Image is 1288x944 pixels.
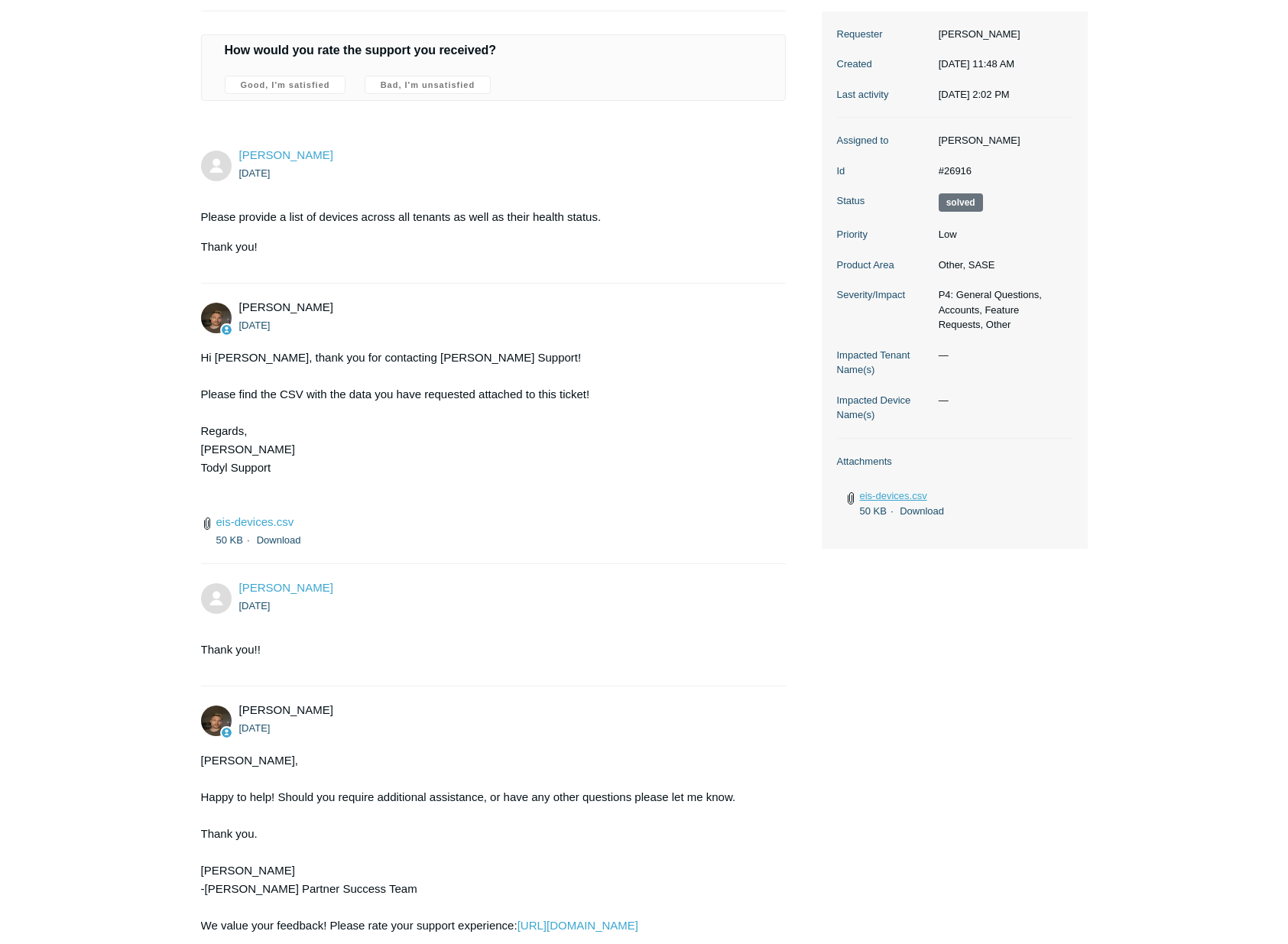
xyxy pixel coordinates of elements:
[257,534,301,546] a: Download
[931,133,1072,148] dd: [PERSON_NAME]
[239,581,333,594] span: Angela McAdoo
[931,27,1072,42] dd: [PERSON_NAME]
[939,193,983,212] span: This request has been solved
[239,300,333,313] span: Andy Paull
[239,148,333,161] span: Angela McAdoo
[931,227,1072,242] dd: Low
[900,505,944,517] a: Download
[860,505,897,517] span: 50 KB
[931,393,1072,408] dd: —
[239,600,271,611] time: 08/01/2025, 13:03
[239,722,271,734] time: 08/01/2025, 13:17
[201,641,771,659] p: Thank you!!
[837,227,931,242] dt: Priority
[931,258,1072,273] dd: Other, SASE
[225,76,346,94] label: Good, I'm satisfied
[201,349,771,514] div: Hi [PERSON_NAME], thank you for contacting [PERSON_NAME] Support! Please find the CSV with the da...
[837,164,931,179] dt: Id
[837,258,931,273] dt: Product Area
[837,133,931,148] dt: Assigned to
[837,348,931,378] dt: Impacted Tenant Name(s)
[837,57,931,72] dt: Created
[939,58,1014,70] time: 07/31/2025, 11:48
[216,534,254,546] span: 50 KB
[201,238,771,256] p: Thank you!
[837,87,931,102] dt: Last activity
[837,193,931,209] dt: Status
[939,89,1010,100] time: 08/02/2025, 14:02
[837,27,931,42] dt: Requester
[860,490,927,501] a: eis-devices.csv
[931,348,1072,363] dd: —
[931,287,1072,333] dd: P4: General Questions, Accounts, Feature Requests, Other
[837,287,931,303] dt: Severity/Impact
[239,167,271,179] time: 07/31/2025, 11:48
[365,76,491,94] label: Bad, I'm unsatisfied
[239,320,271,331] time: 07/31/2025, 13:21
[837,393,931,423] dt: Impacted Device Name(s)
[239,581,333,594] a: [PERSON_NAME]
[239,148,333,161] a: [PERSON_NAME]
[201,208,771,226] p: Please provide a list of devices across all tenants as well as their health status.
[931,164,1072,179] dd: #26916
[216,515,294,528] a: eis-devices.csv
[517,919,638,932] a: [URL][DOMAIN_NAME]
[239,703,333,716] span: Andy Paull
[225,41,763,60] h4: How would you rate the support you received?
[837,454,1072,469] dt: Attachments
